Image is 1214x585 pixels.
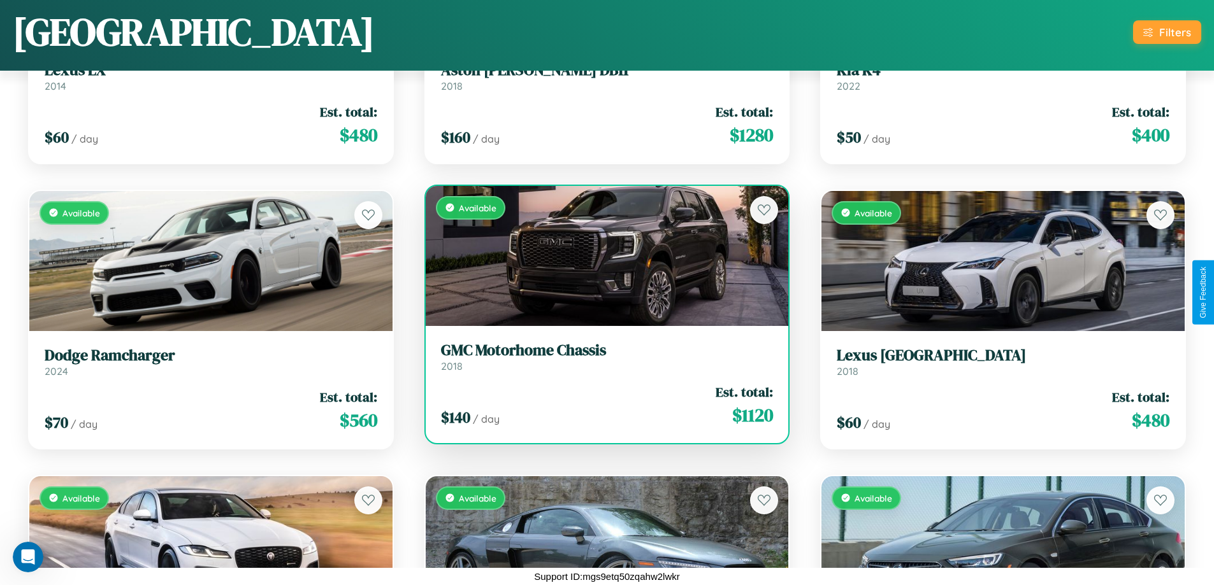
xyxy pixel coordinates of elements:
span: Available [459,202,496,213]
span: 2018 [837,365,858,377]
span: Est. total: [320,102,377,121]
iframe: Intercom live chat [13,542,43,572]
p: Support ID: mgs9etq50zqahw2lwkr [534,568,679,585]
span: $ 480 [340,122,377,148]
h3: Lexus LX [45,61,377,80]
span: $ 70 [45,412,68,433]
span: $ 50 [837,127,861,148]
a: Dodge Ramcharger2024 [45,346,377,377]
span: $ 560 [340,407,377,433]
h3: Lexus [GEOGRAPHIC_DATA] [837,346,1169,365]
a: Kia K42022 [837,61,1169,92]
a: Aston [PERSON_NAME] DB112018 [441,61,774,92]
span: $ 160 [441,127,470,148]
span: / day [473,412,500,425]
a: GMC Motorhome Chassis2018 [441,341,774,372]
span: $ 60 [45,127,69,148]
span: / day [71,418,98,430]
span: / day [473,132,500,145]
a: Lexus [GEOGRAPHIC_DATA]2018 [837,346,1169,377]
span: 2014 [45,80,66,92]
span: $ 400 [1132,122,1169,148]
span: Available [459,493,496,504]
span: $ 1120 [732,402,773,428]
h3: Aston [PERSON_NAME] DB11 [441,61,774,80]
span: $ 140 [441,407,470,428]
div: Filters [1159,25,1191,39]
h3: Dodge Ramcharger [45,346,377,365]
span: Available [855,493,892,504]
h3: Kia K4 [837,61,1169,80]
span: 2018 [441,360,463,372]
span: 2024 [45,365,68,377]
span: Est. total: [1112,388,1169,406]
span: Available [855,208,892,218]
span: / day [864,132,890,145]
span: / day [864,418,890,430]
div: Give Feedback [1199,267,1208,318]
span: Est. total: [1112,102,1169,121]
span: Available [62,493,100,504]
span: $ 480 [1132,407,1169,433]
span: $ 60 [837,412,861,433]
button: Filters [1133,20,1201,44]
h1: [GEOGRAPHIC_DATA] [13,6,375,58]
span: Est. total: [716,383,773,401]
span: $ 1280 [730,122,773,148]
span: 2018 [441,80,463,92]
span: Est. total: [320,388,377,406]
span: Est. total: [716,102,773,121]
span: 2022 [837,80,860,92]
h3: GMC Motorhome Chassis [441,341,774,360]
span: / day [71,132,98,145]
span: Available [62,208,100,218]
a: Lexus LX2014 [45,61,377,92]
